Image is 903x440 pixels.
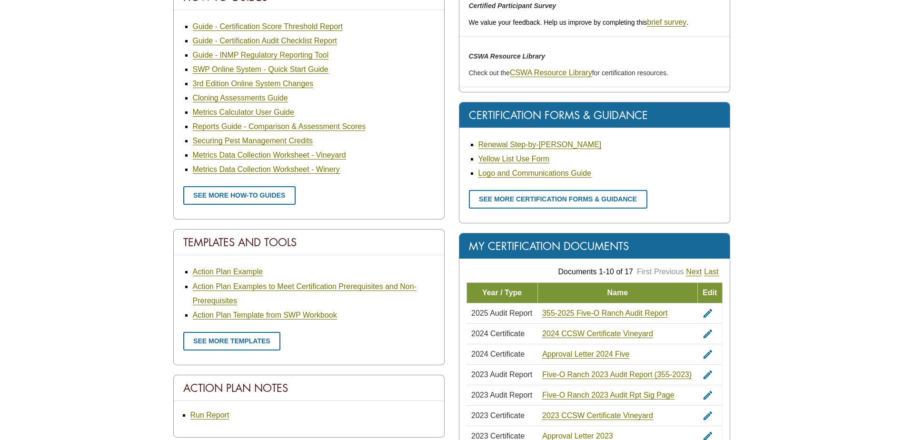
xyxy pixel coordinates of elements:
[647,18,686,27] a: brief survey
[510,69,592,77] a: CSWA Resource Library
[697,282,722,303] td: Edit
[193,165,340,174] a: Metrics Data Collection Worksheet - Winery
[702,309,714,317] a: edit
[702,328,714,340] i: edit
[459,233,730,259] div: My Certification Documents
[193,80,313,88] a: 3rd Edition Online System Changes
[702,390,714,401] i: edit
[702,330,714,338] a: edit
[471,391,532,399] span: 2023 Audit Report
[558,268,633,276] span: Documents 1-10 of 17
[469,52,546,60] em: CSWA Resource Library
[469,19,688,26] span: We value your feedback. Help us improve by completing this .
[702,350,714,358] a: edit
[702,349,714,360] i: edit
[459,102,730,128] div: Certification Forms & Guidance
[193,311,337,320] a: Action Plan Template from SWP Workbook
[702,411,714,420] a: edit
[704,268,718,276] a: Last
[702,410,714,421] i: edit
[537,282,697,303] td: Name
[542,309,667,318] a: 355-2025 Five-O Ranch Audit Report
[193,65,328,74] a: SWP Online System - Quick Start Guide
[193,94,288,102] a: Cloning Assessments Guide
[193,37,337,45] a: Guide - Certification Audit Checklist Report
[469,69,668,77] span: Check out the for certification resources.
[478,155,550,163] a: Yellow List Use Form
[478,140,602,149] a: Renewal Step-by-[PERSON_NAME]
[542,370,692,379] a: Five-O Ranch 2023 Audit Report (355-2023)
[654,268,684,276] a: Previous
[193,268,263,276] a: Action Plan Example
[174,375,444,401] div: Action Plan Notes
[702,432,714,440] a: edit
[471,350,525,358] span: 2024 Certificate
[190,411,229,420] a: Run Report
[542,411,653,420] a: 2023 CCSW Certificate Vineyard
[686,268,702,276] a: Next
[702,369,714,380] i: edit
[174,230,444,255] div: Templates And Tools
[478,169,591,178] a: Logo and Communications Guide
[702,308,714,319] i: edit
[542,391,675,400] a: Five-O Ranch 2023 Audit Rpt Sig Page
[471,309,532,317] span: 2025 Audit Report
[471,370,532,379] span: 2023 Audit Report
[469,2,556,10] em: Certified Participant Survey
[471,411,525,420] span: 2023 Certificate
[637,268,652,276] a: First
[469,190,647,209] a: See more certification forms & guidance
[193,122,366,131] a: Reports Guide - Comparison & Assessment Scores
[193,108,294,117] a: Metrics Calculator User Guide
[702,370,714,379] a: edit
[542,330,653,338] a: 2024 CCSW Certificate Vineyard
[471,432,525,440] span: 2023 Certificate
[542,350,629,359] a: Approval Letter 2024 Five
[183,186,296,205] a: See more how-to guides
[471,330,525,338] span: 2024 Certificate
[466,282,537,303] td: Year / Type
[193,22,343,31] a: Guide - Certification Score Threshold Report
[183,332,281,350] a: See more templates
[193,51,329,60] a: Guide - INMP Regulatory Reporting Tool
[193,151,346,160] a: Metrics Data Collection Worksheet - Vineyard
[193,282,417,305] a: Action Plan Examples to Meet Certification Prerequisites and Non-Prerequisites
[193,137,313,145] a: Securing Pest Management Credits
[702,391,714,399] a: edit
